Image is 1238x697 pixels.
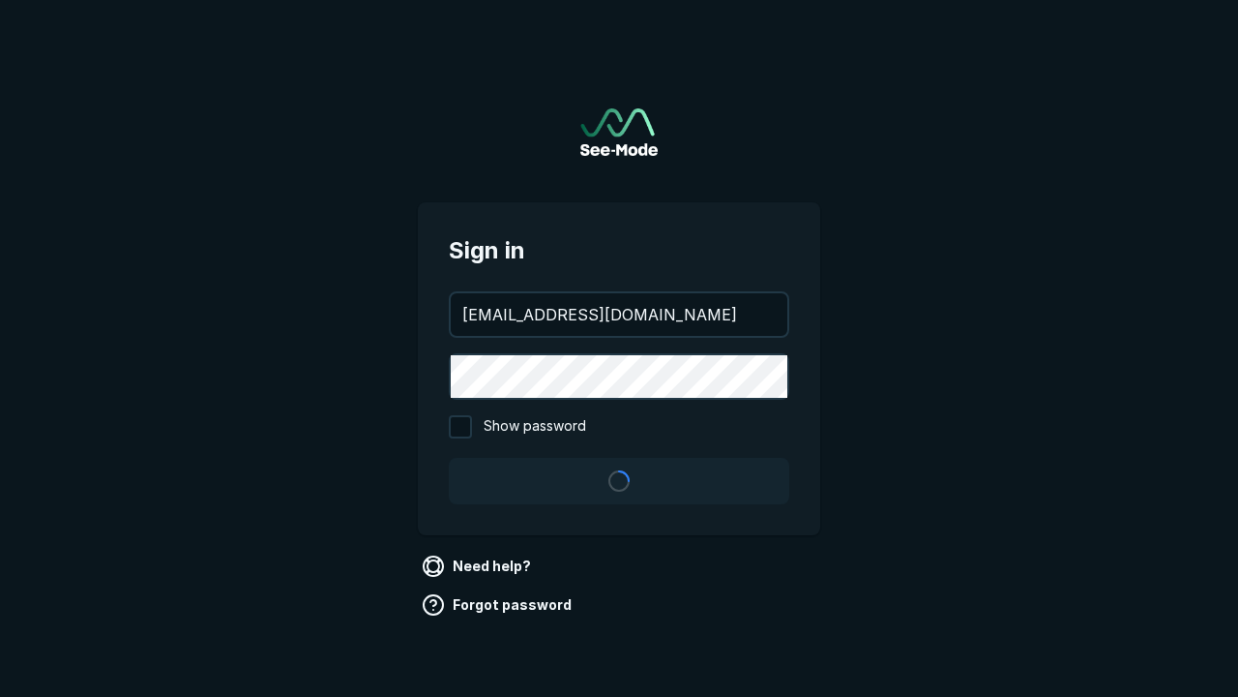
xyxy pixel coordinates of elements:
img: See-Mode Logo [580,108,658,156]
span: Sign in [449,233,789,268]
input: your@email.com [451,293,787,336]
span: Show password [484,415,586,439]
a: Forgot password [418,590,579,621]
a: Need help? [418,551,539,582]
a: Go to sign in [580,108,658,156]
